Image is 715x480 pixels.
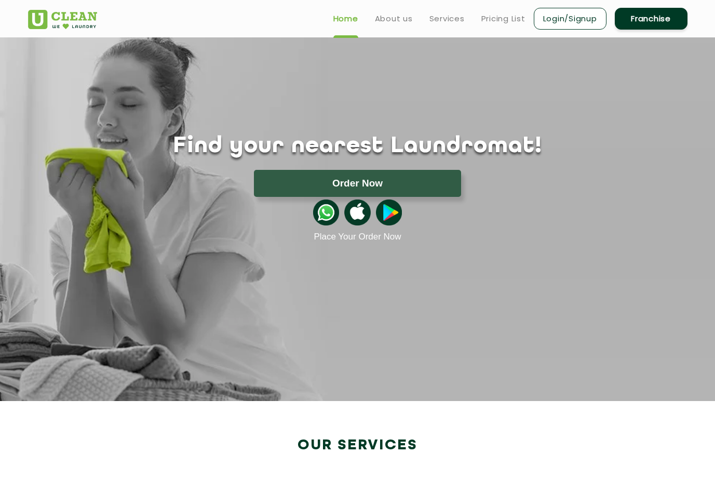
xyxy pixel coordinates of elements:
img: UClean Laundry and Dry Cleaning [28,10,97,29]
h1: Find your nearest Laundromat! [20,134,695,159]
img: apple-icon.png [344,199,370,225]
a: Franchise [615,8,687,30]
img: whatsappicon.png [313,199,339,225]
a: Pricing List [481,12,525,25]
img: playstoreicon.png [376,199,402,225]
a: About us [375,12,413,25]
a: Login/Signup [534,8,606,30]
a: Place Your Order Now [314,232,401,242]
a: Home [333,12,358,25]
h2: Our Services [28,437,687,454]
a: Services [429,12,465,25]
button: Order Now [254,170,461,197]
